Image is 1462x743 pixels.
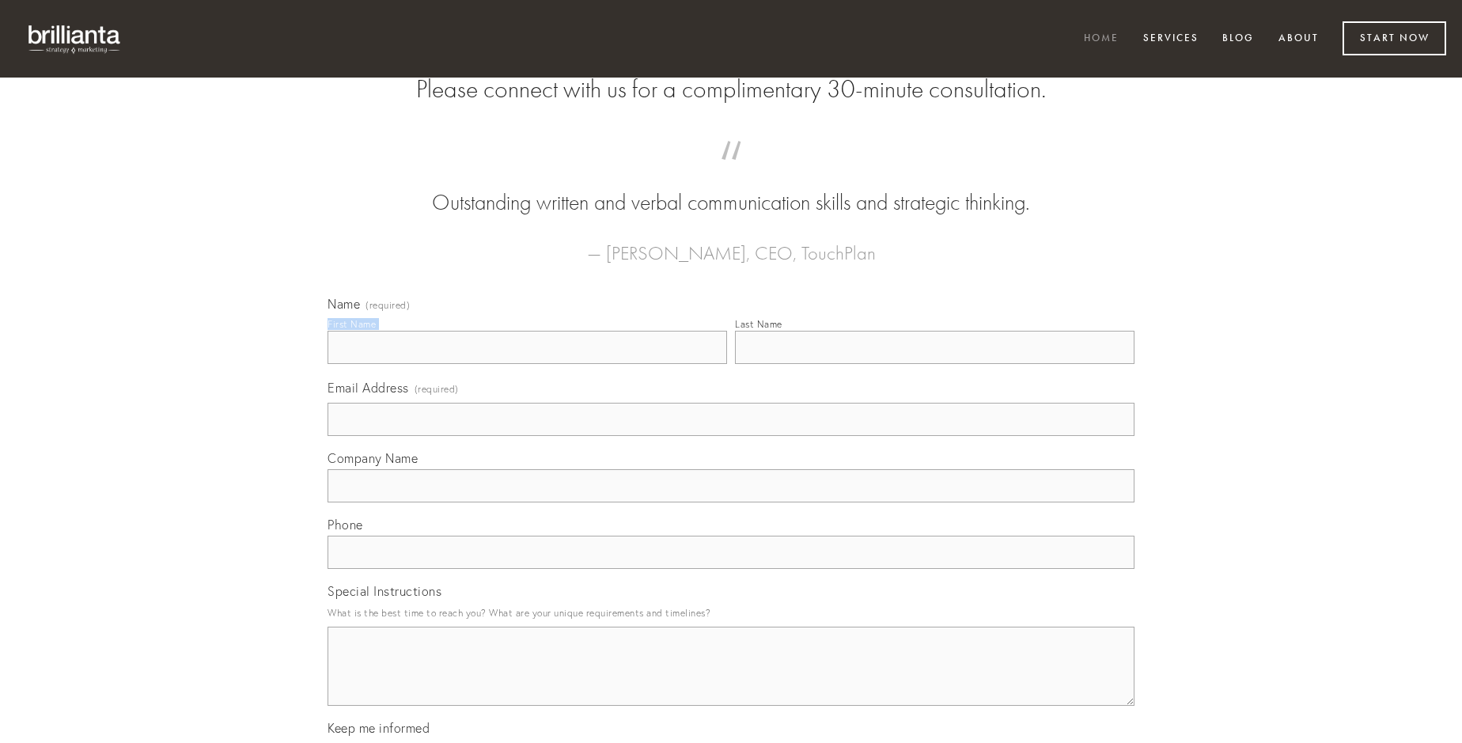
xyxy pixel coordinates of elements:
[415,378,459,400] span: (required)
[328,602,1134,624] p: What is the best time to reach you? What are your unique requirements and timelines?
[353,157,1109,188] span: “
[1268,26,1329,52] a: About
[1133,26,1209,52] a: Services
[328,517,363,533] span: Phone
[353,157,1109,218] blockquote: Outstanding written and verbal communication skills and strategic thinking.
[328,583,441,599] span: Special Instructions
[1212,26,1264,52] a: Blog
[328,318,376,330] div: First Name
[328,296,360,312] span: Name
[365,301,410,310] span: (required)
[328,450,418,466] span: Company Name
[353,218,1109,269] figcaption: — [PERSON_NAME], CEO, TouchPlan
[1074,26,1129,52] a: Home
[328,74,1134,104] h2: Please connect with us for a complimentary 30-minute consultation.
[328,380,409,396] span: Email Address
[735,318,782,330] div: Last Name
[16,16,134,62] img: brillianta - research, strategy, marketing
[328,720,430,736] span: Keep me informed
[1343,21,1446,55] a: Start Now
